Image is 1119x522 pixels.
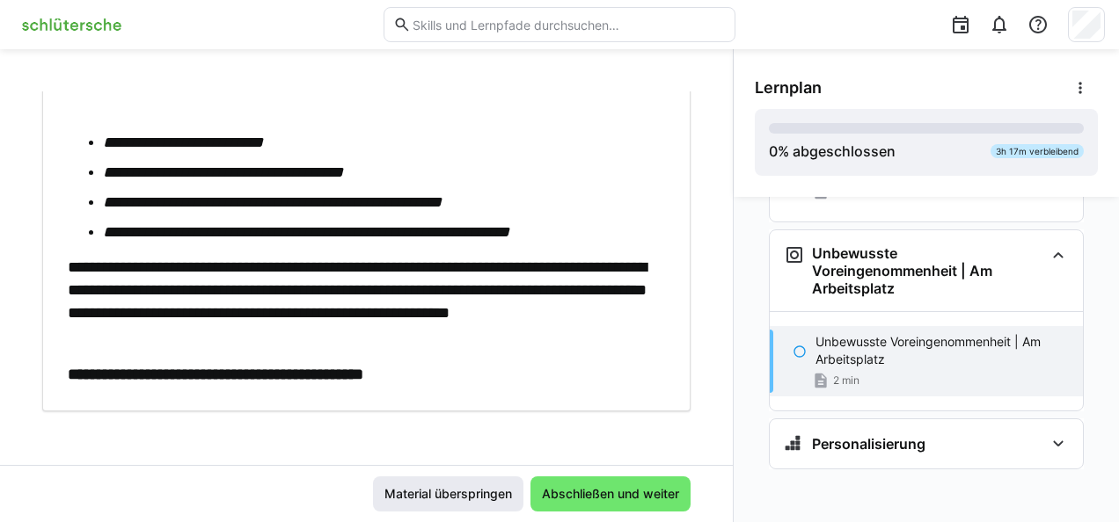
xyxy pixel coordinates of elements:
span: Material überspringen [382,485,515,503]
div: 3h 17m verbleibend [991,144,1084,158]
h3: Unbewusste Voreingenommenheit | Am Arbeitsplatz [812,244,1044,297]
span: Abschließen und weiter [539,485,682,503]
h3: Personalisierung [812,435,925,453]
button: Material überspringen [373,476,523,511]
span: Lernplan [755,78,822,98]
span: 2 min [833,373,859,388]
input: Skills und Lernpfade durchsuchen… [411,17,726,33]
span: 0 [769,142,778,160]
div: % abgeschlossen [769,141,896,162]
button: Abschließen und weiter [530,476,691,511]
p: Unbewusste Voreingenommenheit | Am Arbeitsplatz [815,333,1069,368]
